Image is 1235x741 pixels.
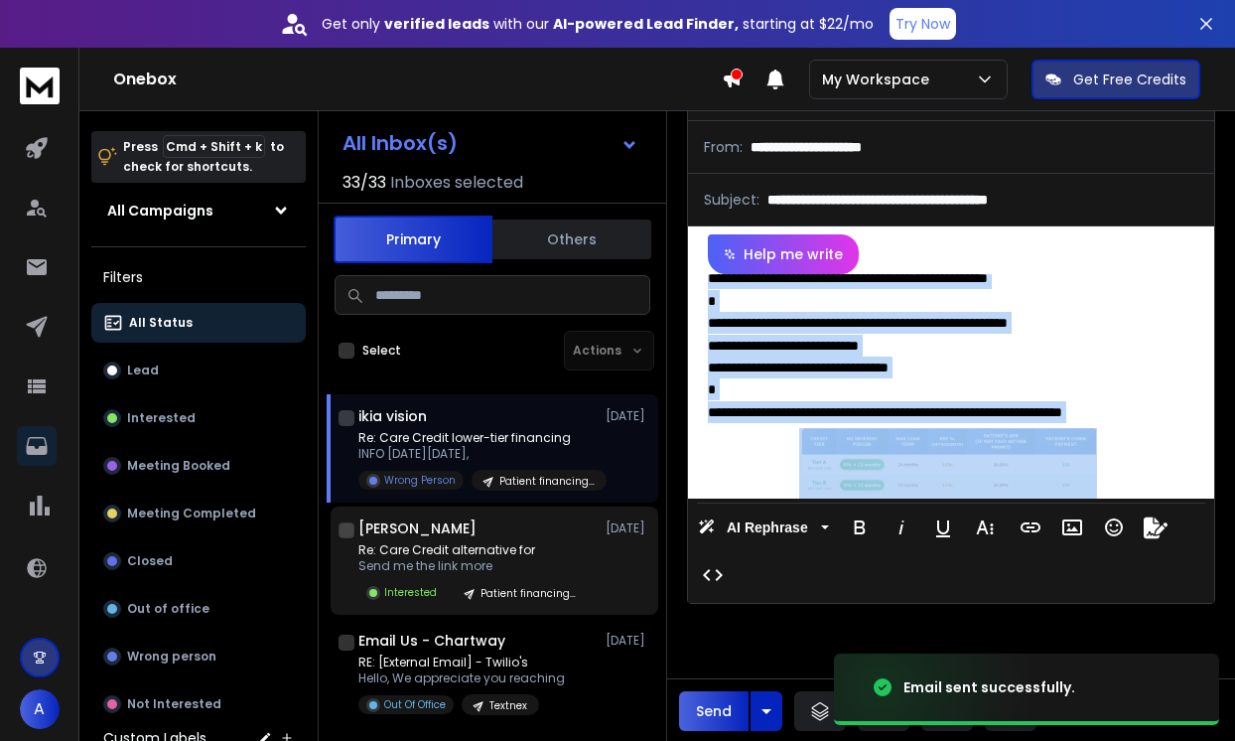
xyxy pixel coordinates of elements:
p: Hello, We appreciate you reaching [358,670,565,686]
p: Closed [127,553,173,569]
h3: Inboxes selected [390,171,523,195]
p: Get Free Credits [1073,70,1186,89]
p: Wrong person [127,649,216,665]
p: INFO [DATE][DATE], [358,446,597,462]
button: AI Rephrase [694,508,833,547]
button: Not Interested [91,684,306,724]
h1: [PERSON_NAME] [358,519,477,538]
button: Signature [1137,508,1174,547]
p: Textnex [489,698,527,713]
button: Out of office [91,589,306,629]
p: Try Now [895,14,950,34]
h1: ikia vision [358,406,427,426]
span: Cmd + Shift + k [163,135,265,158]
p: Re: Care Credit alternative for [358,542,588,558]
button: Get Free Credits [1031,60,1200,99]
p: Interested [384,585,437,600]
p: [DATE] [606,408,650,424]
p: Not Interested [127,696,221,712]
h1: All Campaigns [107,201,213,221]
p: Out of office [127,601,209,617]
button: Interested [91,398,306,438]
p: Press to check for shortcuts. [123,137,284,177]
p: Patient financing 2.0 [480,586,576,601]
h1: All Inbox(s) [343,133,458,153]
p: RE: [External Email] - Twilio's [358,655,565,670]
p: Get only with our starting at $22/mo [322,14,874,34]
button: Meeting Booked [91,446,306,486]
span: AI Rephrase [723,519,812,536]
button: Meeting Completed [91,494,306,533]
p: My Workspace [822,70,937,89]
p: [DATE] [606,633,650,649]
div: Email sent successfully. [903,677,1075,697]
strong: AI-powered Lead Finder, [553,14,739,34]
img: logo [20,68,60,104]
button: Closed [91,541,306,581]
p: [DATE] [606,520,650,536]
button: All Status [91,303,306,343]
button: Send [679,691,749,731]
button: Others [492,218,651,261]
button: Try Now [890,8,956,40]
p: Meeting Booked [127,458,230,474]
p: From: [704,137,743,157]
button: Wrong person [91,637,306,676]
p: Interested [127,410,196,426]
p: Send me the link more [358,558,588,574]
button: Lead [91,351,306,390]
p: Subject: [704,190,759,210]
p: Wrong Person [384,473,456,488]
button: Bold (⌘B) [841,508,879,547]
label: Select [362,343,401,359]
p: Out Of Office [384,697,446,712]
h1: Email Us - Chartway [358,631,505,651]
button: Help me write [708,234,859,274]
button: All Campaigns [91,191,306,230]
p: All Status [129,315,193,331]
h3: Filters [91,263,306,291]
button: Primary [334,216,492,263]
p: Patient financing 2.0 [499,474,595,489]
p: Re: Care Credit lower-tier financing [358,430,597,446]
strong: verified leads [384,14,489,34]
button: A [20,689,60,729]
h1: Onebox [113,68,722,91]
button: All Inbox(s) [327,123,654,163]
p: Meeting Completed [127,506,256,521]
p: Lead [127,363,159,378]
span: 33 / 33 [343,171,386,195]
